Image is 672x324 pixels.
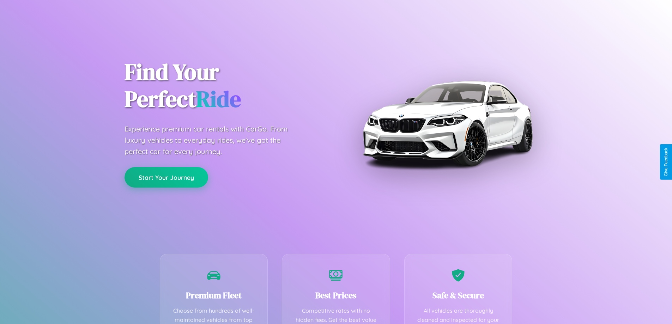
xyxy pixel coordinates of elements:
h3: Premium Fleet [171,289,257,301]
h3: Best Prices [293,289,379,301]
img: Premium BMW car rental vehicle [359,35,535,212]
p: Experience premium car rentals with CarGo. From luxury vehicles to everyday rides, we've got the ... [125,123,301,157]
h3: Safe & Secure [415,289,502,301]
div: Give Feedback [664,148,668,176]
span: Ride [196,84,241,114]
button: Start Your Journey [125,167,208,188]
h1: Find Your Perfect [125,59,326,113]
